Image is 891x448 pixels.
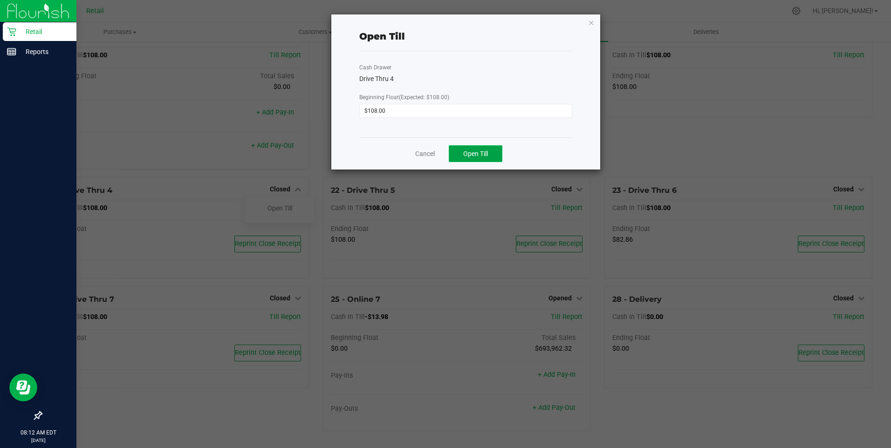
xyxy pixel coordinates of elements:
span: Beginning Float [359,94,449,101]
span: Open Till [463,150,488,157]
a: Cancel [415,149,435,159]
p: Retail [16,26,72,37]
button: Open Till [449,145,502,162]
p: 08:12 AM EDT [4,428,72,437]
div: Open Till [359,29,405,43]
iframe: Resource center [9,373,37,401]
label: Cash Drawer [359,63,391,72]
p: [DATE] [4,437,72,444]
span: (Expected: $108.00) [399,94,449,101]
p: Reports [16,46,72,57]
inline-svg: Retail [7,27,16,36]
div: Drive Thru 4 [359,74,572,84]
inline-svg: Reports [7,47,16,56]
